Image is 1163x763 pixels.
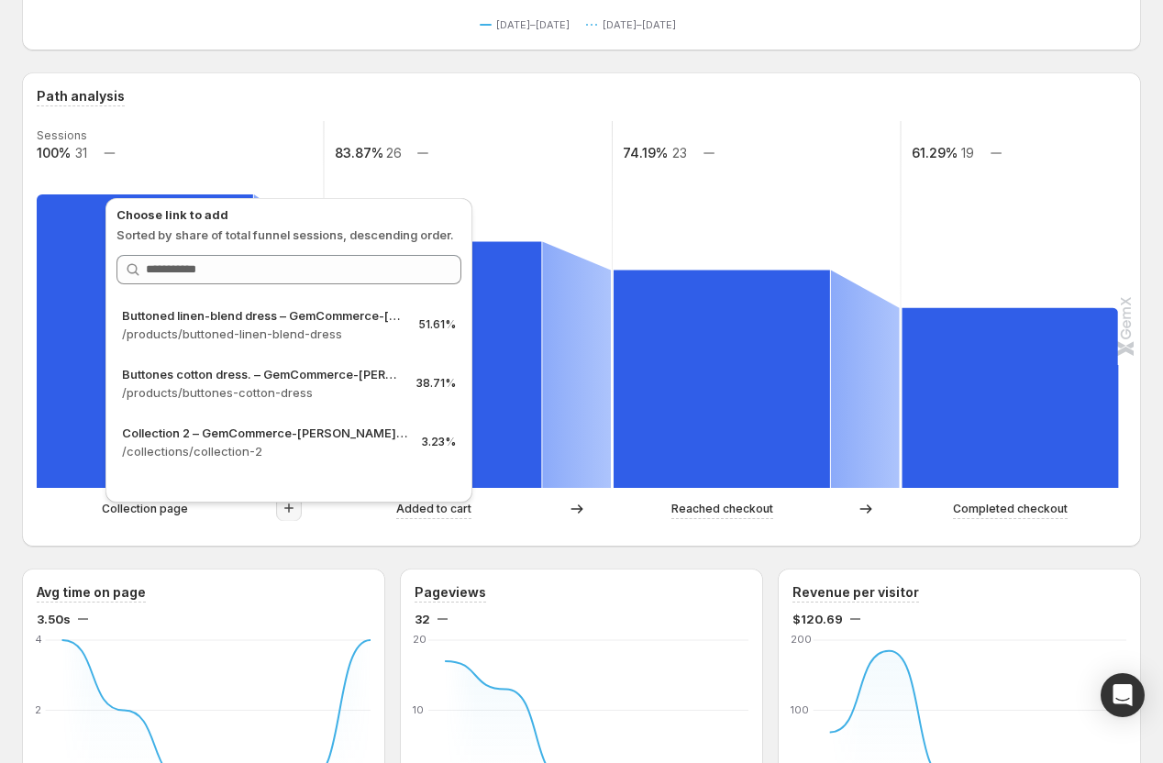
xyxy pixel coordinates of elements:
text: Sessions [37,128,87,142]
text: 61.29% [912,145,958,160]
h3: Path analysis [37,87,125,105]
text: 19 [961,145,974,160]
text: 10 [413,703,424,716]
p: /products/buttoned-linen-blend-dress [122,325,404,343]
h3: Pageviews [415,583,486,602]
text: 31 [75,145,87,160]
p: Completed checkout [953,500,1068,518]
text: 100 [791,703,809,716]
p: Sorted by share of total funnel sessions, descending order. [116,226,461,244]
p: Collection page [102,500,188,518]
h3: Revenue per visitor [792,583,919,602]
p: 3.23% [422,435,456,449]
span: 32 [415,610,430,628]
h3: Avg time on page [37,583,146,602]
text: 23 [672,145,687,160]
p: Buttoned linen-blend dress – GemCommerce-[PERSON_NAME]-stg [122,306,404,325]
button: [DATE]–[DATE] [480,14,577,36]
p: 51.61% [418,317,456,332]
text: 4 [35,633,42,646]
p: /products/buttones-cotton-dress [122,383,402,402]
text: 26 [386,145,402,160]
text: 200 [791,633,812,646]
text: 2 [35,703,41,716]
text: 20 [413,633,426,646]
p: 38.71% [416,376,456,391]
p: Choose link to add [116,205,461,224]
span: 3.50s [37,610,71,628]
span: [DATE]–[DATE] [496,17,570,32]
p: Buttones cotton dress. – GemCommerce-[PERSON_NAME]-stg [122,365,402,383]
button: [DATE]–[DATE] [586,14,683,36]
text: 100% [37,145,71,160]
span: $120.69 [792,610,843,628]
p: Added to cart [396,500,471,518]
text: 83.87% [335,145,383,160]
p: /collections/collection-2 [122,442,407,460]
text: 74.19% [623,145,668,160]
div: Open Intercom Messenger [1101,673,1145,717]
p: Collection 2 – GemCommerce-[PERSON_NAME]-stg [122,424,407,442]
p: Reached checkout [671,500,773,518]
span: [DATE]–[DATE] [603,17,676,32]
